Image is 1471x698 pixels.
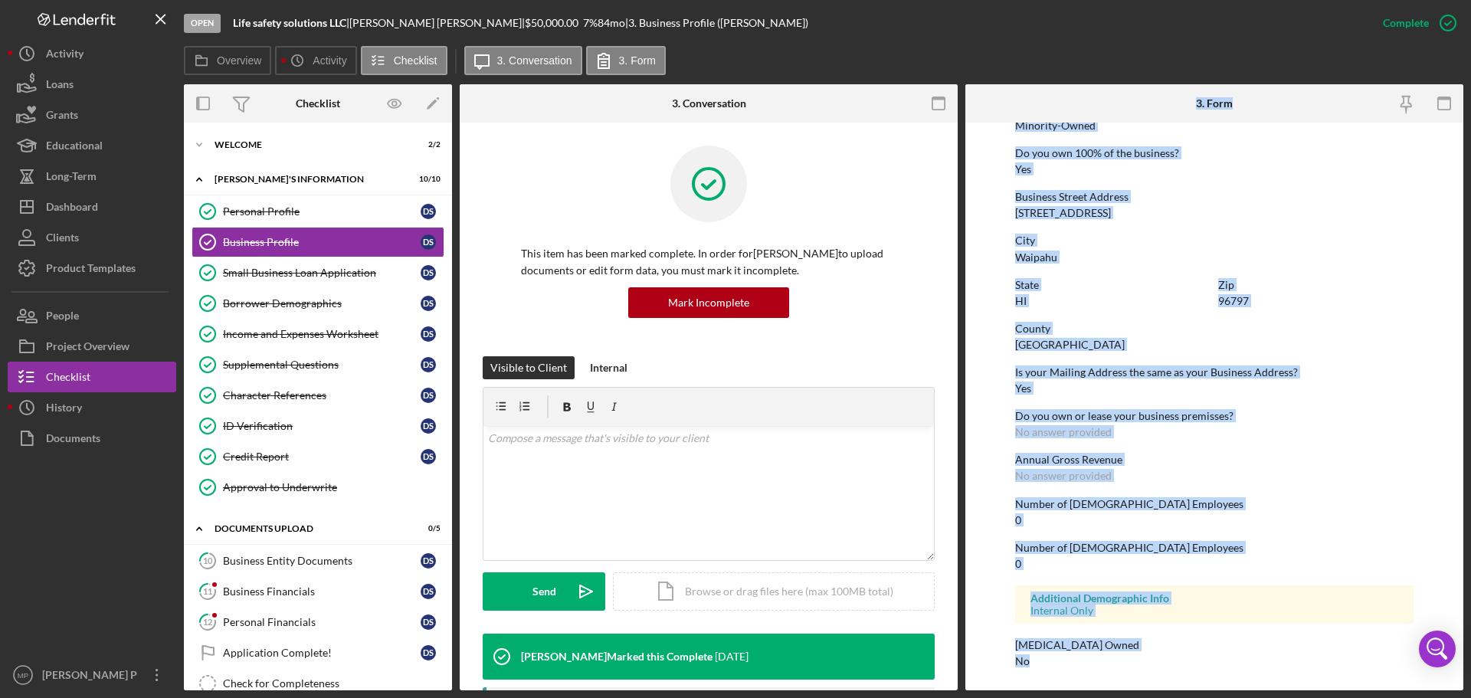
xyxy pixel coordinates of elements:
a: Borrower DemographicsDS [192,288,444,319]
div: History [46,392,82,427]
a: 12Personal FinancialsDS [192,607,444,637]
div: Business Street Address [1015,191,1414,203]
div: Application Complete! [223,647,421,659]
div: Clients [46,222,79,257]
div: Business Profile [223,236,421,248]
div: Documents [46,423,100,457]
button: Complete [1368,8,1463,38]
div: ID Verification [223,420,421,432]
div: Business Entity Documents [223,555,421,567]
button: Mark Incomplete [628,287,789,318]
a: Supplemental QuestionsDS [192,349,444,380]
button: Educational [8,130,176,161]
div: Project Overview [46,331,129,365]
div: Open [184,14,221,33]
div: Yes [1015,163,1031,175]
div: Income and Expenses Worksheet [223,328,421,340]
div: [MEDICAL_DATA] Owned [1015,639,1414,651]
div: Minority-Owned [1015,120,1096,132]
div: D S [421,234,436,250]
time: 2025-06-23 19:33 [715,650,749,663]
div: D S [421,449,436,464]
a: Approval to Underwrite [192,472,444,503]
div: Personal Financials [223,616,421,628]
div: Borrower Demographics [223,297,421,310]
div: Checklist [296,97,340,110]
label: 3. Form [619,54,656,67]
b: Life safety solutions LLC [233,16,346,29]
div: Educational [46,130,103,165]
div: State [1015,279,1211,291]
button: Send [483,572,605,611]
div: Yes [1015,382,1031,395]
button: Overview [184,46,271,75]
label: 3. Conversation [497,54,572,67]
button: Activity [275,46,356,75]
button: Clients [8,222,176,253]
a: Personal ProfileDS [192,196,444,227]
label: Checklist [394,54,437,67]
div: D S [421,296,436,311]
a: ID VerificationDS [192,411,444,441]
button: Internal [582,356,635,379]
div: 3. Form [1196,97,1233,110]
div: D S [421,645,436,660]
a: Business ProfileDS [192,227,444,257]
button: Checklist [8,362,176,392]
a: History [8,392,176,423]
div: [PERSON_NAME] Marked this Complete [521,650,713,663]
div: Is your Mailing Address the same as your Business Address? [1015,366,1414,378]
a: Small Business Loan ApplicationDS [192,257,444,288]
label: Activity [313,54,346,67]
div: Activity [46,38,84,73]
button: People [8,300,176,331]
div: D S [421,326,436,342]
div: 0 [1015,514,1021,526]
div: Additional Demographic Info [1030,592,1398,605]
div: | [233,17,349,29]
button: Visible to Client [483,356,575,379]
div: [PERSON_NAME] [PERSON_NAME] | [349,17,525,29]
a: Credit ReportDS [192,441,444,472]
div: Supplemental Questions [223,359,421,371]
div: Waipahu [1015,251,1057,264]
tspan: 12 [203,617,212,627]
tspan: 10 [203,555,213,565]
div: Approval to Underwrite [223,481,444,493]
div: 10 / 10 [413,175,441,184]
tspan: 11 [203,586,212,596]
div: Visible to Client [490,356,567,379]
button: Grants [8,100,176,130]
div: D S [421,265,436,280]
div: Credit Report [223,451,421,463]
div: 2 / 2 [413,140,441,149]
button: Project Overview [8,331,176,362]
button: Activity [8,38,176,69]
div: D S [421,388,436,403]
div: [GEOGRAPHIC_DATA] [1015,339,1125,351]
div: People [46,300,79,335]
button: Product Templates [8,253,176,283]
div: 3. Conversation [672,97,746,110]
div: No answer provided [1015,470,1112,482]
div: Zip [1218,279,1414,291]
a: 10Business Entity DocumentsDS [192,546,444,576]
div: Annual Gross Revenue [1015,454,1414,466]
div: Product Templates [46,253,136,287]
div: Mark Incomplete [668,287,749,318]
div: $50,000.00 [525,17,583,29]
div: No answer provided [1015,426,1112,438]
div: [PERSON_NAME] P [38,660,138,694]
div: | 3. Business Profile ([PERSON_NAME]) [625,17,808,29]
a: Long-Term [8,161,176,192]
button: 3. Form [586,46,666,75]
div: Checklist [46,362,90,396]
button: Loans [8,69,176,100]
a: Documents [8,423,176,454]
button: Dashboard [8,192,176,222]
